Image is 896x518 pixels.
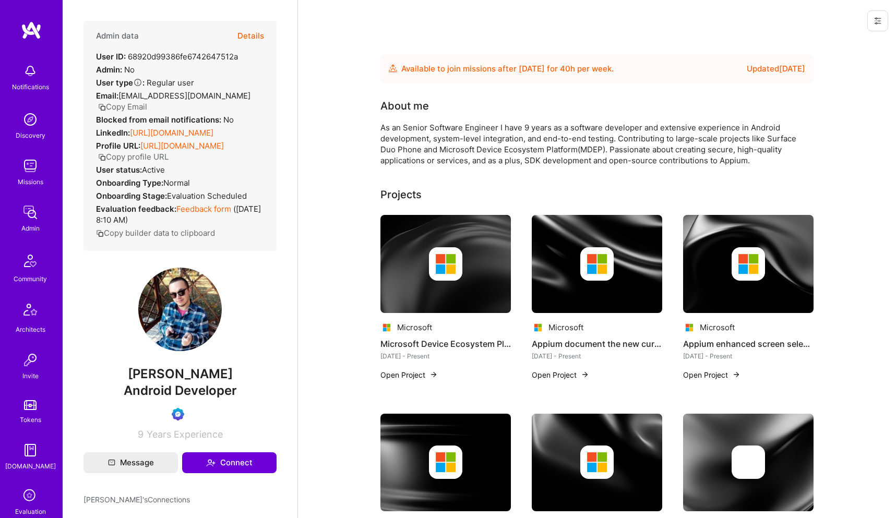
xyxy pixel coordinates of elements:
div: ( [DATE] 8:10 AM ) [96,203,264,225]
div: No [96,64,135,75]
span: [EMAIL_ADDRESS][DOMAIN_NAME] [118,91,250,101]
span: [PERSON_NAME] [83,366,277,382]
span: 9 [138,429,144,440]
h4: Appium document the new currentDisplayId setting [532,337,662,351]
img: arrow-right [732,370,740,379]
i: icon SelectionTeam [20,486,40,506]
div: Projects [380,187,422,202]
img: arrow-right [581,370,589,379]
span: Active [142,165,165,175]
button: Copy builder data to clipboard [96,227,215,238]
button: Connect [182,452,277,473]
span: Years Experience [147,429,223,440]
i: icon Copy [96,230,104,237]
strong: User status: [96,165,142,175]
img: Evaluation Call Booked [172,408,184,420]
img: Architects [18,299,43,324]
div: Architects [16,324,45,335]
a: [URL][DOMAIN_NAME] [140,141,224,151]
img: cover [532,215,662,313]
img: Company logo [580,445,614,479]
strong: Onboarding Stage: [96,191,167,201]
img: Availability [389,64,397,73]
strong: Blocked from email notifications: [96,115,223,125]
img: admin teamwork [20,202,41,223]
img: Invite [20,350,41,370]
img: arrow-right [429,370,438,379]
div: Microsoft [397,322,432,333]
img: Company logo [429,247,462,281]
strong: Profile URL: [96,141,140,151]
strong: Email: [96,91,118,101]
img: Company logo [380,321,393,334]
button: Open Project [380,369,438,380]
div: Community [14,273,47,284]
div: As an Senior Software Engineer I have 9 years as a software developer and extensive experience in... [380,122,798,166]
img: Company logo [580,247,614,281]
div: Microsoft [548,322,583,333]
div: Admin [21,223,40,234]
img: cover [380,414,511,512]
img: guide book [20,440,41,461]
span: Android Developer [124,383,237,398]
i: icon Copy [98,103,106,111]
img: logo [21,21,42,40]
div: Updated [DATE] [747,63,805,75]
strong: Admin: [96,65,122,75]
strong: User type : [96,78,145,88]
strong: User ID: [96,52,126,62]
strong: LinkedIn: [96,128,130,138]
div: [DATE] - Present [683,351,814,362]
img: tokens [24,400,37,410]
button: Open Project [532,369,589,380]
div: Invite [22,370,39,381]
div: Missions [18,176,43,187]
a: [URL][DOMAIN_NAME] [130,128,213,138]
button: Copy profile URL [98,151,169,162]
h4: Microsoft Device Ecosystem Platform [380,337,511,351]
img: bell [20,61,41,81]
img: cover [380,215,511,313]
i: icon Mail [108,459,115,466]
img: Company logo [532,321,544,334]
button: Details [237,21,264,51]
h4: Appium enhanced screen selection for UI interaction [683,337,814,351]
div: No [96,114,234,125]
span: [PERSON_NAME]'s Connections [83,494,190,505]
div: [DOMAIN_NAME] [5,461,56,472]
div: [DATE] - Present [532,351,662,362]
div: Available to join missions after [DATE] for h per week . [401,63,614,75]
button: Open Project [683,369,740,380]
div: Microsoft [700,322,735,333]
img: Community [18,248,43,273]
button: Copy Email [98,101,147,112]
img: User Avatar [138,268,222,351]
img: Company logo [732,445,765,479]
div: Regular user [96,77,194,88]
img: Company logo [429,445,462,479]
img: cover [683,414,814,512]
img: discovery [20,109,41,130]
span: 40 [560,64,570,74]
i: icon Copy [98,153,106,161]
img: teamwork [20,155,41,176]
div: About me [380,98,429,114]
h4: Admin data [96,31,139,41]
i: icon Connect [206,458,216,467]
i: Help [133,78,142,87]
img: cover [683,215,814,313]
strong: Evaluation feedback: [96,204,176,214]
div: Notifications [12,81,49,92]
div: 68920d99386fe6742647512a [96,51,238,62]
img: Company logo [732,247,765,281]
img: Company logo [683,321,696,334]
span: Evaluation Scheduled [167,191,247,201]
div: Evaluation [15,506,46,517]
div: Discovery [16,130,45,141]
div: Tokens [20,414,41,425]
a: Feedback form [176,204,231,214]
span: normal [163,178,190,188]
div: [DATE] - Present [380,351,511,362]
button: Message [83,452,178,473]
img: cover [532,414,662,512]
